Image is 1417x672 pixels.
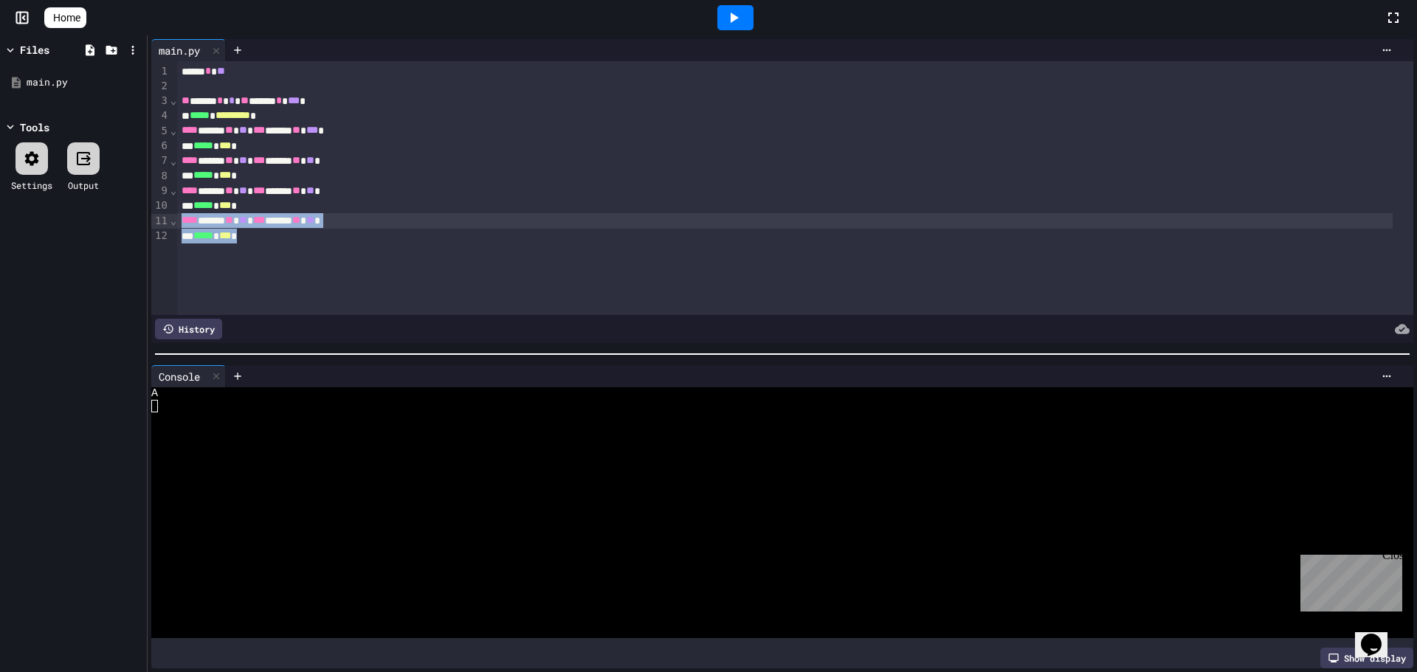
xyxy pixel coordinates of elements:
[151,64,170,79] div: 1
[151,43,207,58] div: main.py
[151,387,158,400] span: A
[151,94,170,108] div: 3
[151,184,170,198] div: 9
[68,179,99,192] div: Output
[27,75,142,90] div: main.py
[151,214,170,229] div: 11
[11,179,52,192] div: Settings
[170,125,177,136] span: Fold line
[170,184,177,196] span: Fold line
[151,153,170,168] div: 7
[151,124,170,139] div: 5
[53,10,80,25] span: Home
[151,79,170,94] div: 2
[151,369,207,384] div: Console
[1294,549,1402,612] iframe: chat widget
[151,198,170,213] div: 10
[151,39,226,61] div: main.py
[6,6,102,94] div: Chat with us now!Close
[151,139,170,153] div: 6
[20,119,49,135] div: Tools
[44,7,86,28] a: Home
[151,229,170,243] div: 12
[1320,648,1413,668] div: Show display
[170,94,177,106] span: Fold line
[20,42,49,58] div: Files
[151,108,170,123] div: 4
[170,215,177,226] span: Fold line
[1355,613,1402,657] iframe: chat widget
[170,155,177,167] span: Fold line
[155,319,222,339] div: History
[151,365,226,387] div: Console
[151,169,170,184] div: 8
